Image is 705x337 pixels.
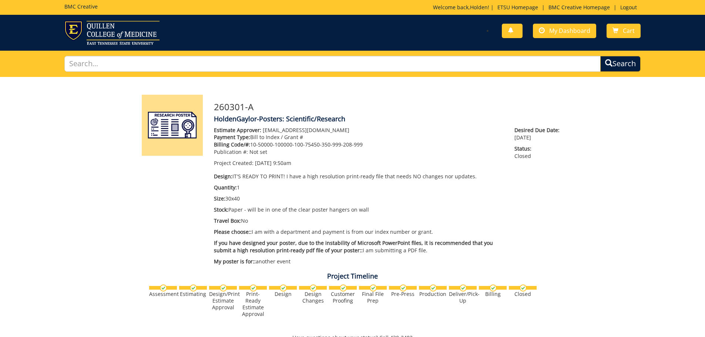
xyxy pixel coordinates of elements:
[239,291,267,317] div: Print-Ready Estimate Approval
[460,284,467,291] img: checkmark
[214,206,504,213] p: Paper - will be in one of the clear poster hangers on wall
[494,4,542,11] a: ETSU Homepage
[533,24,596,38] a: My Dashboard
[430,284,437,291] img: checkmark
[470,4,488,11] a: Holden
[514,127,563,134] span: Desired Due Date:
[623,27,635,35] span: Cart
[214,239,504,254] p: I am submitting a PDF file.
[617,4,641,11] a: Logout
[136,273,569,280] h4: Project Timeline
[214,141,504,148] p: 10-50000-100000-100-75450-350-999-208-999
[214,184,504,191] p: 1
[400,284,407,291] img: checkmark
[389,291,417,297] div: Pre-Press
[214,228,252,235] span: Please choose::
[160,284,167,291] img: checkmark
[600,56,641,72] button: Search
[214,127,261,134] span: Estimate Approver:
[280,284,287,291] img: checkmark
[479,291,507,297] div: Billing
[329,291,357,304] div: Customer Proofing
[214,195,504,202] p: 30x40
[419,291,447,297] div: Production
[269,291,297,297] div: Design
[214,258,256,265] span: My poster is for::
[214,148,248,155] span: Publication #:
[190,284,197,291] img: checkmark
[214,173,232,180] span: Design:
[310,284,317,291] img: checkmark
[214,173,504,180] p: IT'S READY TO PRINT! I have a high resolution print-ready file that needs NO changes nor updates.
[214,115,564,123] h4: HoldenGaylor-Posters: Scientific/Research
[490,284,497,291] img: checkmark
[514,145,563,152] span: Status:
[340,284,347,291] img: checkmark
[214,102,564,112] h3: 260301-A
[359,291,387,304] div: Final File Prep
[549,27,590,35] span: My Dashboard
[214,217,504,225] p: No
[214,258,504,265] p: another event
[149,291,177,297] div: Assessment
[607,24,641,38] a: Cart
[370,284,377,291] img: checkmark
[299,291,327,304] div: Design Changes
[214,239,493,254] span: If you have designed your poster, due to the instability of Microsoft PowerPoint files, it is rec...
[250,284,257,291] img: checkmark
[214,228,504,236] p: I am with a department and payment is from our index number or grant.
[220,284,227,291] img: checkmark
[214,206,228,213] span: Stock:
[249,148,267,155] span: Not set
[433,4,641,11] p: Welcome back, ! | | |
[179,291,207,297] div: Estimating
[64,56,601,72] input: Search...
[64,4,98,9] h5: BMC Creative
[214,134,504,141] p: Bill to Index / Grant #
[449,291,477,304] div: Deliver/Pick-Up
[545,4,614,11] a: BMC Creative Homepage
[520,284,527,291] img: checkmark
[64,21,160,45] img: ETSU logo
[509,291,537,297] div: Closed
[214,195,225,202] span: Size:
[209,291,237,311] div: Design/Print Estimate Approval
[214,217,241,224] span: Travel Box:
[214,127,504,134] p: [EMAIL_ADDRESS][DOMAIN_NAME]
[514,127,563,141] p: [DATE]
[214,159,254,166] span: Project Created:
[514,145,563,160] p: Closed
[214,141,250,148] span: Billing Code/#:
[214,134,250,141] span: Payment Type:
[255,159,291,166] span: [DATE] 9:50am
[214,184,237,191] span: Quantity:
[142,95,203,156] img: Product featured image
